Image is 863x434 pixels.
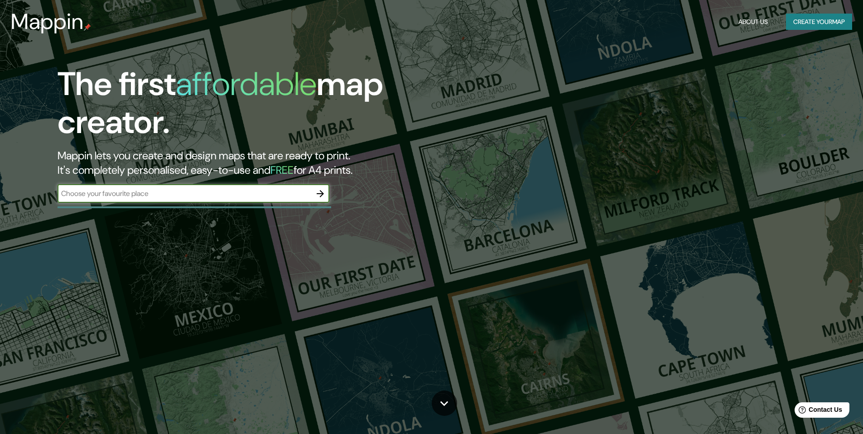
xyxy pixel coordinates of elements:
[58,188,311,199] input: Choose your favourite place
[58,148,489,177] h2: Mappin lets you create and design maps that are ready to print. It's completely personalised, eas...
[782,399,853,424] iframe: Help widget launcher
[84,24,91,31] img: mappin-pin
[11,9,84,34] h3: Mappin
[58,65,489,148] h1: The first map creator.
[176,63,317,105] h1: affordable
[270,163,294,177] h5: FREE
[735,14,771,30] button: About Us
[786,14,852,30] button: Create yourmap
